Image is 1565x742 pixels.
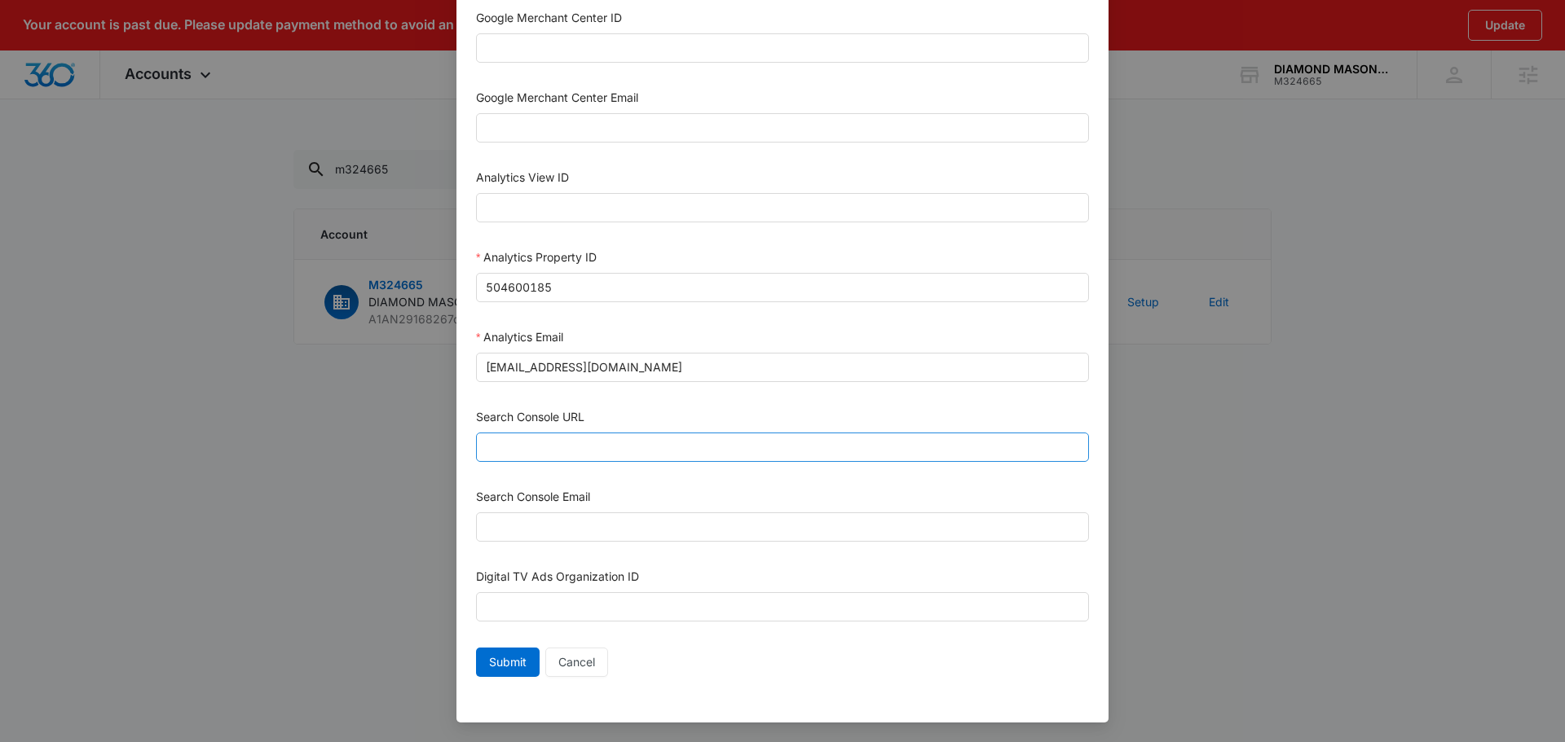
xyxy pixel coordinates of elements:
[476,512,1089,542] input: Search Console Email
[476,273,1089,302] input: Analytics Property ID
[476,569,639,583] label: Digital TV Ads Organization ID
[545,648,608,677] button: Cancel
[476,11,622,24] label: Google Merchant Center ID
[476,353,1089,382] input: Analytics Email
[476,113,1089,143] input: Google Merchant Center Email
[489,653,527,671] span: Submit
[476,490,590,503] label: Search Console Email
[476,592,1089,621] input: Digital TV Ads Organization ID
[476,90,638,104] label: Google Merchant Center Email
[476,410,584,424] label: Search Console URL
[476,170,569,184] label: Analytics View ID
[476,330,563,344] label: Analytics Email
[476,33,1089,63] input: Google Merchant Center ID
[476,193,1089,222] input: Analytics View ID
[476,250,597,264] label: Analytics Property ID
[476,648,540,677] button: Submit
[476,432,1089,462] input: Search Console URL
[558,653,595,671] span: Cancel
